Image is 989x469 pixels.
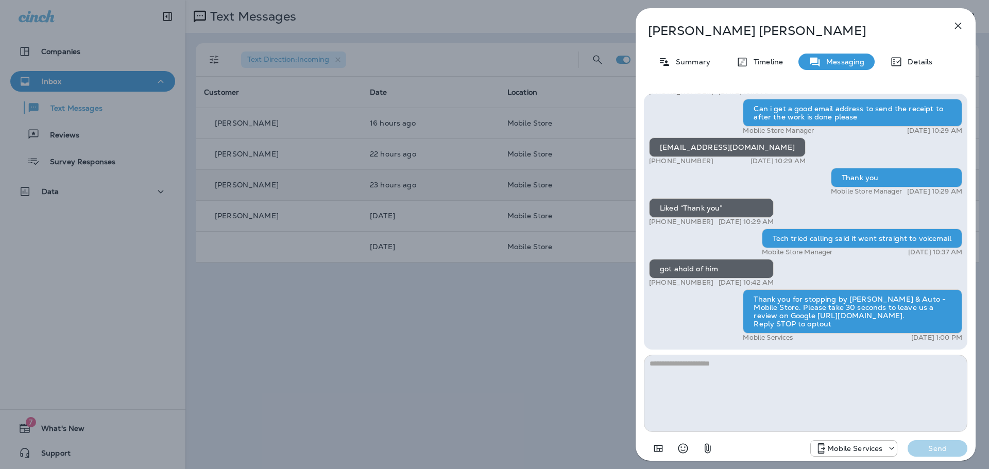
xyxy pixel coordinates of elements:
[743,334,793,342] p: Mobile Services
[831,168,962,187] div: Thank you
[649,198,774,218] div: Liked “Thank you”
[743,127,814,135] p: Mobile Store Manager
[751,157,806,165] p: [DATE] 10:29 AM
[649,259,774,279] div: got ahold of him
[649,137,806,157] div: [EMAIL_ADDRESS][DOMAIN_NAME]
[673,438,693,459] button: Select an emoji
[648,438,669,459] button: Add in a premade template
[902,58,932,66] p: Details
[719,279,774,287] p: [DATE] 10:42 AM
[648,24,929,38] p: [PERSON_NAME] [PERSON_NAME]
[649,279,713,287] p: [PHONE_NUMBER]
[907,187,962,196] p: [DATE] 10:29 AM
[762,229,962,248] div: Tech tried calling said it went straight to voicemail
[827,444,882,453] p: Mobile Services
[831,187,902,196] p: Mobile Store Manager
[908,248,962,256] p: [DATE] 10:37 AM
[811,442,897,455] div: +1 (402) 537-0264
[743,99,962,127] div: Can i get a good email address to send the receipt to after the work is done please
[748,58,783,66] p: Timeline
[649,218,713,226] p: [PHONE_NUMBER]
[671,58,710,66] p: Summary
[907,127,962,135] p: [DATE] 10:29 AM
[719,218,774,226] p: [DATE] 10:29 AM
[911,334,962,342] p: [DATE] 1:00 PM
[762,248,833,256] p: Mobile Store Manager
[743,289,962,334] div: Thank you for stopping by [PERSON_NAME] & Auto - Mobile Store. Please take 30 seconds to leave us...
[821,58,864,66] p: Messaging
[649,157,713,165] p: [PHONE_NUMBER]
